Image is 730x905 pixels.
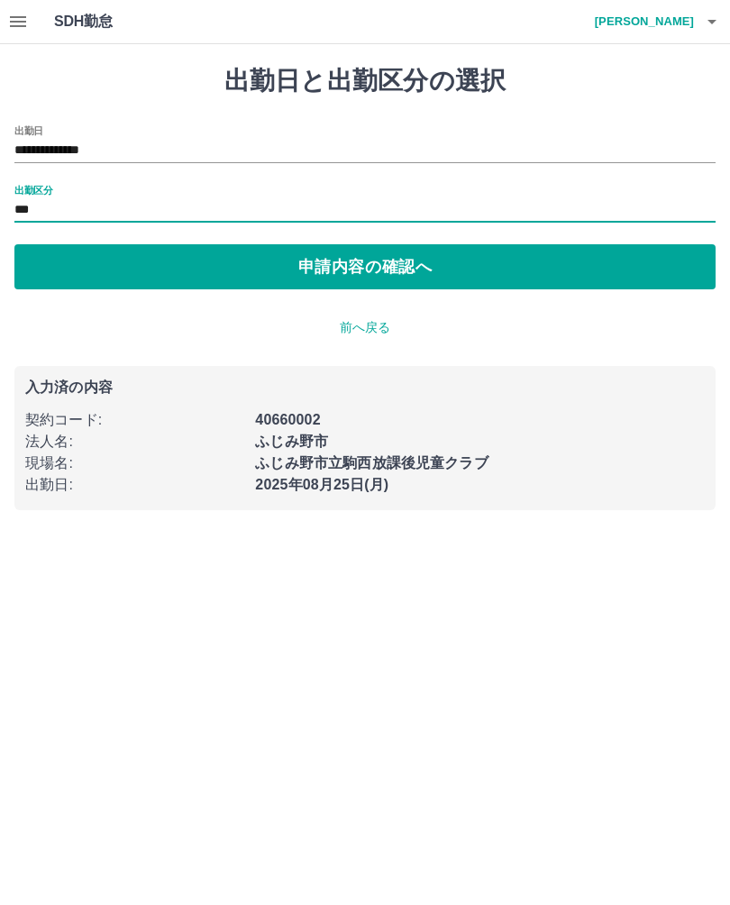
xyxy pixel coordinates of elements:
[25,409,244,431] p: 契約コード :
[14,318,716,337] p: 前へ戻る
[25,452,244,474] p: 現場名 :
[14,66,716,96] h1: 出勤日と出勤区分の選択
[255,434,328,449] b: ふじみ野市
[14,123,43,137] label: 出勤日
[25,431,244,452] p: 法人名 :
[255,455,488,471] b: ふじみ野市立駒西放課後児童クラブ
[25,474,244,496] p: 出勤日 :
[14,244,716,289] button: 申請内容の確認へ
[25,380,705,395] p: 入力済の内容
[14,183,52,197] label: 出勤区分
[255,412,320,427] b: 40660002
[255,477,388,492] b: 2025年08月25日(月)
